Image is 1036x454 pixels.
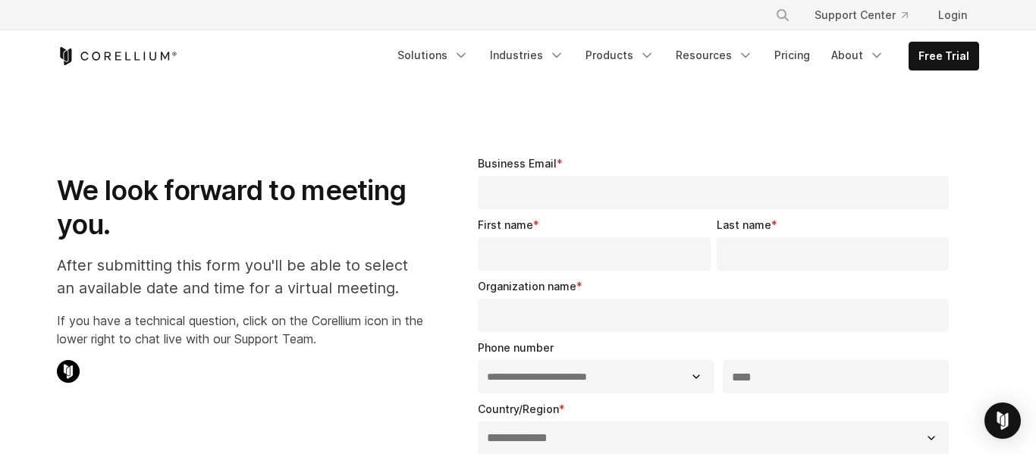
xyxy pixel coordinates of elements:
a: Industries [481,42,573,69]
div: Navigation Menu [388,42,979,70]
a: Solutions [388,42,478,69]
span: Last name [717,218,771,231]
a: About [822,42,893,69]
p: After submitting this form you'll be able to select an available date and time for a virtual meet... [57,254,423,299]
a: Products [576,42,664,69]
a: Free Trial [909,42,978,70]
span: Phone number [478,341,554,354]
a: Pricing [765,42,819,69]
img: Corellium Chat Icon [57,360,80,383]
a: Corellium Home [57,47,177,65]
a: Resources [667,42,762,69]
span: Country/Region [478,402,559,415]
span: First name [478,218,533,231]
button: Search [769,2,796,29]
p: If you have a technical question, click on the Corellium icon in the lower right to chat live wit... [57,312,423,348]
a: Support Center [802,2,920,29]
div: Navigation Menu [757,2,979,29]
div: Open Intercom Messenger [984,402,1021,439]
h1: We look forward to meeting you. [57,174,423,242]
span: Organization name [478,280,576,293]
span: Business Email [478,157,557,170]
a: Login [926,2,979,29]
